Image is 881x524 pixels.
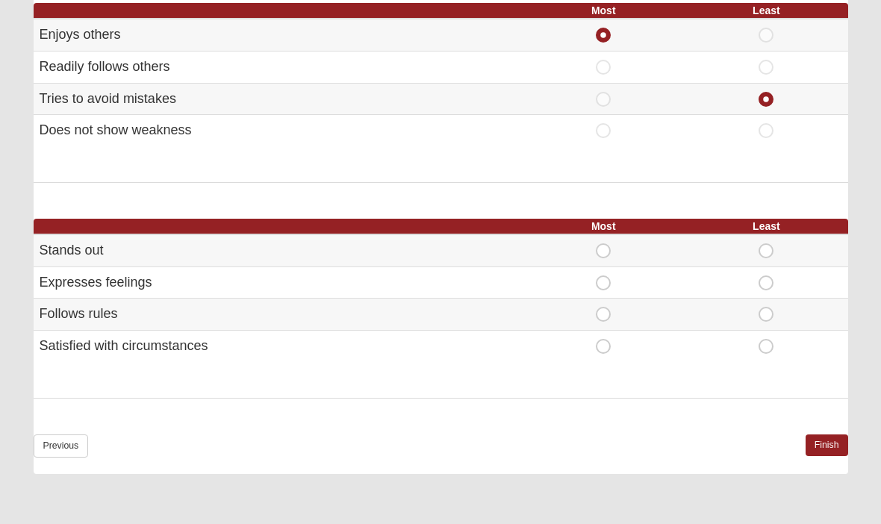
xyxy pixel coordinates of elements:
td: Follows rules [34,299,523,331]
td: Tries to avoid mistakes [34,84,523,116]
th: Most [522,4,685,19]
th: Most [522,219,685,235]
td: Readily follows others [34,52,523,84]
a: Previous [34,435,89,458]
td: Does not show weakness [34,116,523,147]
th: Least [685,219,847,235]
td: Stands out [34,235,523,267]
td: Expresses feelings [34,267,523,299]
td: Enjoys others [34,19,523,52]
th: Least [685,4,847,19]
a: Finish [806,435,848,457]
td: Satisfied with circumstances [34,331,523,363]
